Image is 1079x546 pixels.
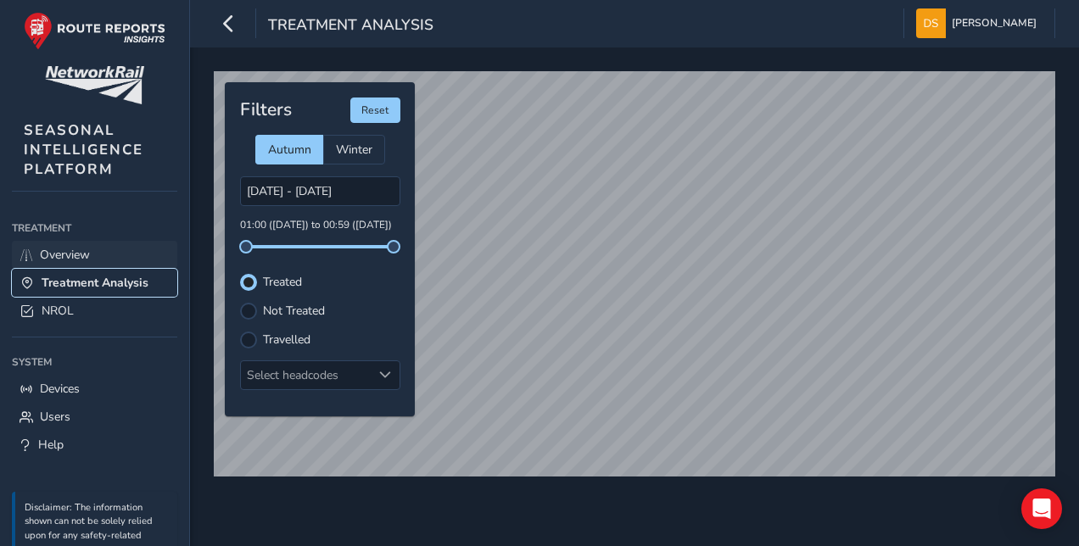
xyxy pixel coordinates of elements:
[263,276,302,288] label: Treated
[240,99,292,120] h4: Filters
[12,297,177,325] a: NROL
[240,218,400,233] p: 01:00 ([DATE]) to 00:59 ([DATE])
[323,135,385,164] div: Winter
[40,247,90,263] span: Overview
[336,142,372,158] span: Winter
[12,431,177,459] a: Help
[255,135,323,164] div: Autumn
[12,215,177,241] div: Treatment
[263,334,310,346] label: Travelled
[24,120,143,179] span: SEASONAL INTELLIGENCE PLATFORM
[263,305,325,317] label: Not Treated
[916,8,1043,38] button: [PERSON_NAME]
[40,381,80,397] span: Devices
[42,303,74,319] span: NROL
[952,8,1037,38] span: [PERSON_NAME]
[916,8,946,38] img: diamond-layout
[12,269,177,297] a: Treatment Analysis
[40,409,70,425] span: Users
[241,361,372,389] div: Select headcodes
[42,275,148,291] span: Treatment Analysis
[38,437,64,453] span: Help
[12,403,177,431] a: Users
[12,375,177,403] a: Devices
[268,142,311,158] span: Autumn
[24,12,165,50] img: rr logo
[350,97,400,123] button: Reset
[214,71,1055,476] canvas: Map
[12,241,177,269] a: Overview
[12,349,177,375] div: System
[1021,488,1062,529] div: Open Intercom Messenger
[45,66,144,104] img: customer logo
[268,14,433,38] span: Treatment Analysis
